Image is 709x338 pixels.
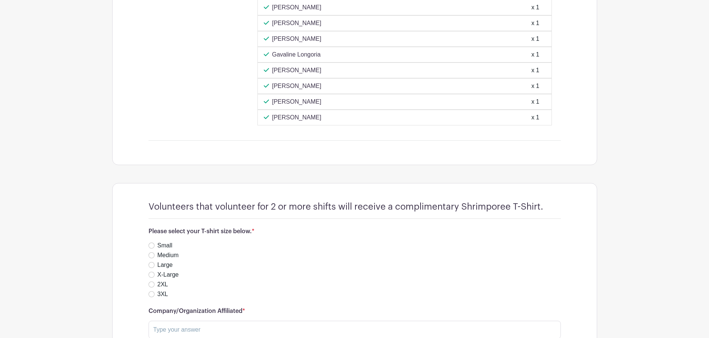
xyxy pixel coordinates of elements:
[149,201,543,212] h4: Volunteers that volunteer for 2 or more shifts will receive a complimentary Shrimporee T-Shirt.
[531,66,539,75] div: x 1
[272,19,321,28] p: [PERSON_NAME]
[531,19,539,28] div: x 1
[158,261,173,270] label: Large
[272,66,321,75] p: [PERSON_NAME]
[531,34,539,43] div: x 1
[531,3,539,12] div: x 1
[531,97,539,106] div: x 1
[272,3,321,12] p: [PERSON_NAME]
[149,308,561,315] h6: Company/Organization Affiliated
[158,241,172,250] label: Small
[158,290,168,299] label: 3XL
[158,280,168,289] label: 2XL
[272,34,321,43] p: [PERSON_NAME]
[531,82,539,91] div: x 1
[272,97,321,106] p: [PERSON_NAME]
[158,270,179,279] label: X-Large
[272,50,321,59] p: Gavaline Longoria
[149,228,561,235] h6: Please select your T-shirt size below.
[158,251,179,260] label: Medium
[272,82,321,91] p: [PERSON_NAME]
[531,50,539,59] div: x 1
[272,113,321,122] p: [PERSON_NAME]
[531,113,539,122] div: x 1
